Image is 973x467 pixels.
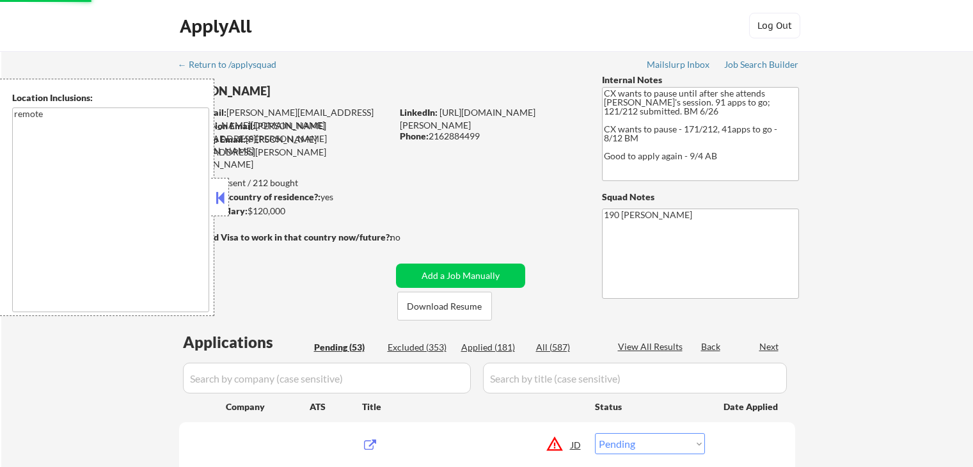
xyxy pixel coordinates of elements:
button: warning_amber [546,435,564,453]
div: Squad Notes [602,191,799,203]
strong: Phone: [400,131,429,141]
div: Mailslurp Inbox [647,60,711,69]
div: Applications [183,335,310,350]
div: ApplyAll [180,15,255,37]
a: [URL][DOMAIN_NAME][PERSON_NAME] [400,107,535,131]
div: Job Search Builder [724,60,799,69]
div: $120,000 [178,205,392,218]
div: All (587) [536,341,600,354]
a: Mailslurp Inbox [647,59,711,72]
div: Title [362,400,583,413]
div: [PERSON_NAME] [179,83,442,99]
div: Pending (53) [314,341,378,354]
strong: Can work in country of residence?: [178,191,320,202]
strong: LinkedIn: [400,107,438,118]
input: Search by company (case sensitive) [183,363,471,393]
div: [PERSON_NAME][EMAIL_ADDRESS][PERSON_NAME][DOMAIN_NAME] [179,133,392,171]
a: Job Search Builder [724,59,799,72]
div: Back [701,340,722,353]
input: Search by title (case sensitive) [483,363,787,393]
div: Status [595,395,705,418]
div: 2162884499 [400,130,581,143]
div: Excluded (353) [388,341,452,354]
button: Log Out [749,13,800,38]
a: ← Return to /applysquad [178,59,289,72]
div: ATS [310,400,362,413]
div: 181 sent / 212 bought [178,177,392,189]
div: [PERSON_NAME][EMAIL_ADDRESS][PERSON_NAME][DOMAIN_NAME] [180,120,392,157]
div: View All Results [618,340,686,353]
div: [PERSON_NAME][EMAIL_ADDRESS][PERSON_NAME][DOMAIN_NAME] [180,106,392,131]
div: ← Return to /applysquad [178,60,289,69]
div: Location Inclusions: [12,91,209,104]
div: yes [178,191,388,203]
div: Date Applied [724,400,780,413]
div: JD [570,433,583,456]
div: no [390,231,427,244]
div: Applied (181) [461,341,525,354]
div: Internal Notes [602,74,799,86]
div: Company [226,400,310,413]
strong: Will need Visa to work in that country now/future?: [179,232,392,242]
button: Add a Job Manually [396,264,525,288]
div: Next [759,340,780,353]
button: Download Resume [397,292,492,321]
